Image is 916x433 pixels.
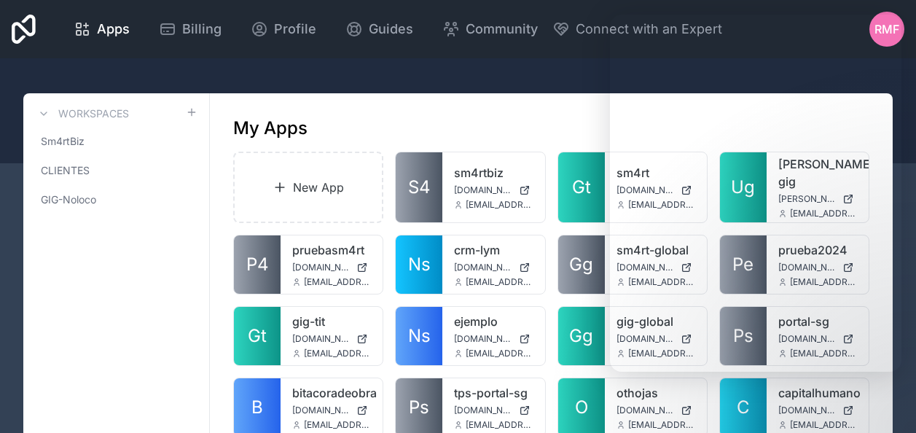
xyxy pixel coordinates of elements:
span: [DOMAIN_NAME] [454,333,512,345]
a: Workspaces [35,105,129,122]
a: Guides [334,13,425,45]
span: [DOMAIN_NAME] [778,405,837,416]
span: [DOMAIN_NAME] [292,262,351,273]
span: Community [466,19,538,39]
span: S4 [408,176,431,199]
a: [DOMAIN_NAME] [292,262,371,273]
span: [DOMAIN_NAME] [454,405,512,416]
span: [EMAIL_ADDRESS][DOMAIN_NAME] [466,348,533,359]
iframe: Intercom live chat [610,15,901,372]
span: CLIENTES [41,163,90,178]
span: GIG-Noloco [41,192,96,207]
a: [DOMAIN_NAME] [292,405,371,416]
a: tps-portal-sg [454,384,533,402]
a: bitacoradeobra [292,384,371,402]
a: Apps [62,13,141,45]
a: pruebasm4rt [292,241,371,259]
a: [DOMAIN_NAME] [778,405,857,416]
span: [EMAIL_ADDRESS][DOMAIN_NAME] [304,419,371,431]
span: Gg [569,324,593,348]
span: [EMAIL_ADDRESS][DOMAIN_NAME] [466,419,533,431]
span: Apps [97,19,130,39]
span: [EMAIL_ADDRESS][DOMAIN_NAME] [466,199,533,211]
a: New App [233,152,383,223]
span: P4 [246,253,269,276]
span: Guides [369,19,413,39]
span: Ps [409,396,429,419]
span: [DOMAIN_NAME] [292,405,351,416]
span: C [737,396,750,419]
span: Sm4rtBiz [41,134,85,149]
a: crm-lym [454,241,533,259]
span: [EMAIL_ADDRESS][DOMAIN_NAME] [628,419,695,431]
a: P4 [234,235,281,294]
span: O [575,396,588,419]
a: Gt [234,307,281,365]
a: [DOMAIN_NAME] [454,184,533,196]
a: [DOMAIN_NAME] [454,405,533,416]
h3: Workspaces [58,106,129,121]
span: Connect with an Expert [576,19,722,39]
a: sm4rtbiz [454,164,533,182]
span: B [251,396,263,419]
a: GIG-Noloco [35,187,197,213]
a: [DOMAIN_NAME] [454,333,533,345]
a: [DOMAIN_NAME] [454,262,533,273]
iframe: Intercom live chat [866,383,901,418]
span: Ns [408,253,431,276]
span: [DOMAIN_NAME] [454,184,512,196]
span: Profile [274,19,316,39]
a: Ns [396,235,442,294]
span: [EMAIL_ADDRESS][DOMAIN_NAME] [466,276,533,288]
h1: My Apps [233,117,308,140]
a: S4 [396,152,442,222]
a: [DOMAIN_NAME] [616,405,695,416]
span: Ns [408,324,431,348]
span: [DOMAIN_NAME] [616,405,675,416]
a: CLIENTES [35,157,197,184]
a: Ns [396,307,442,365]
a: othojas [616,384,695,402]
a: gig-tit [292,313,371,330]
a: Community [431,13,549,45]
span: [EMAIL_ADDRESS][DOMAIN_NAME] [304,348,371,359]
a: ejemplo [454,313,533,330]
button: Connect with an Expert [552,19,722,39]
a: Gg [558,235,605,294]
a: capitalhumano [778,384,857,402]
span: [EMAIL_ADDRESS][DOMAIN_NAME] [304,276,371,288]
a: [DOMAIN_NAME] [292,333,371,345]
a: Gt [558,152,605,222]
span: [EMAIL_ADDRESS][DOMAIN_NAME] [790,419,857,431]
a: Sm4rtBiz [35,128,197,155]
span: Gt [248,324,267,348]
span: Gg [569,253,593,276]
a: Gg [558,307,605,365]
span: [DOMAIN_NAME] [292,333,351,345]
span: [DOMAIN_NAME] [454,262,512,273]
span: Gt [572,176,591,199]
a: Billing [147,13,233,45]
a: Profile [239,13,328,45]
span: Billing [182,19,222,39]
